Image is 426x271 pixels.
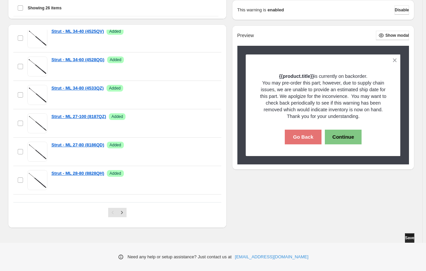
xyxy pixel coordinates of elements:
[27,85,47,105] img: Strut - ML 34-80 (4533QZ)
[51,28,104,35] a: Strut - ML 34-40 (4525QV)
[51,85,104,92] a: Strut - ML 34-80 (4533QZ)
[27,170,47,190] img: Strut - ML 28-80 (8828QH)
[27,113,47,133] img: Strut - ML 27-100 (8187QZ)
[27,142,47,162] img: Strut - ML 27-80 (8186QD)
[405,233,414,243] button: Save
[395,7,409,13] span: Disable
[376,31,409,40] button: Show modal
[279,74,314,79] strong: {{product.title}}
[28,5,61,11] span: Showing 26 items
[110,171,121,176] span: Added
[51,142,104,148] a: Strut - ML 27-80 (8186QD)
[112,114,123,119] span: Added
[267,7,284,13] strong: enabled
[395,5,409,15] button: Disable
[235,254,308,260] a: [EMAIL_ADDRESS][DOMAIN_NAME]
[257,73,389,80] p: is currently on backorder.
[237,7,266,13] p: This warning is
[325,130,362,144] button: Continue
[108,208,127,217] nav: Pagination
[385,33,409,38] span: Show modal
[110,142,121,148] span: Added
[51,170,104,177] a: Strut - ML 28-80 (8828QH)
[257,80,389,120] p: You may pre-order this part; however, due to supply chain issues, we are unable to provide an est...
[237,33,254,38] h2: Preview
[285,130,322,144] button: Go Back
[405,235,414,241] span: Save
[117,208,127,217] button: Next
[51,113,106,120] a: Strut - ML 27-100 (8187QZ)
[51,56,104,63] a: Strut - ML 34-60 (4528QG)
[27,56,47,77] img: Strut - ML 34-60 (4528QG)
[109,29,121,34] span: Added
[109,86,121,91] span: Added
[110,57,122,62] span: Added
